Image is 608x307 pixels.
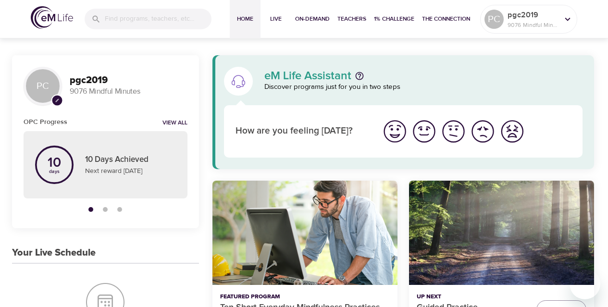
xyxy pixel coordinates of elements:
button: Ten Short Everyday Mindfulness Practices [212,181,397,285]
span: Home [234,14,257,24]
button: I'm feeling worst [497,117,527,146]
span: Live [264,14,287,24]
p: 10 [48,156,61,170]
span: On-Demand [295,14,330,24]
img: good [411,118,437,145]
img: worst [499,118,525,145]
p: Featured Program [220,293,390,301]
span: 1% Challenge [374,14,414,24]
p: 9076 Mindful Minutes [70,86,187,97]
span: Teachers [337,14,366,24]
p: How are you feeling [DATE]? [236,124,369,138]
iframe: Button to launch messaging window [570,269,600,299]
button: I'm feeling ok [439,117,468,146]
img: logo [31,6,73,29]
button: I'm feeling good [409,117,439,146]
p: days [48,170,61,173]
button: Guided Practice [409,181,594,285]
a: View all notifications [162,119,187,127]
p: Discover programs just for you in two steps [264,82,583,93]
h6: OPC Progress [24,117,67,127]
div: PC [24,67,62,105]
p: Next reward [DATE] [85,166,176,176]
p: pgc2019 [508,9,558,21]
button: I'm feeling bad [468,117,497,146]
span: The Connection [422,14,470,24]
p: Up Next [417,293,529,301]
img: great [382,118,408,145]
h3: pgc2019 [70,75,187,86]
p: 10 Days Achieved [85,154,176,166]
img: bad [470,118,496,145]
h3: Your Live Schedule [12,247,96,258]
div: PC [484,10,504,29]
img: ok [440,118,467,145]
button: I'm feeling great [380,117,409,146]
img: eM Life Assistant [231,74,246,89]
p: eM Life Assistant [264,70,351,82]
input: Find programs, teachers, etc... [105,9,211,29]
p: 9076 Mindful Minutes [508,21,558,29]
